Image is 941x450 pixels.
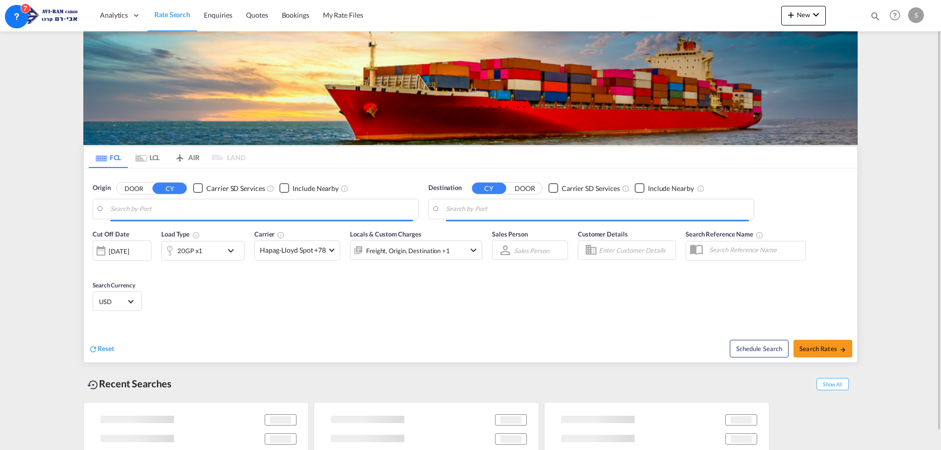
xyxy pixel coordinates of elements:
div: 20GP x1icon-chevron-down [161,241,245,261]
md-icon: Unchecked: Search for CY (Container Yard) services for all selected carriers.Checked : Search for... [622,185,630,192]
div: Include Nearby [293,184,339,193]
input: Search by Port [446,202,749,216]
span: Customer Details [578,230,627,238]
span: Carrier [254,230,285,238]
img: 166978e0a5f911edb4280f3c7a976193.png [15,4,81,26]
span: Destination [428,183,462,193]
span: Search Reference Name [686,230,764,238]
div: icon-refreshReset [89,344,114,355]
md-icon: Unchecked: Search for CY (Container Yard) services for all selected carriers.Checked : Search for... [267,185,274,192]
button: Note: By default Schedule search will only considerorigin ports, destination ports and cut off da... [730,340,789,357]
span: Reset [98,344,114,353]
button: CY [472,183,506,194]
span: Rate Search [154,10,190,19]
md-select: Select Currency: $ USDUnited States Dollar [98,294,136,308]
span: Sales Person [492,230,528,238]
div: Origin DOOR CY Checkbox No InkUnchecked: Search for CY (Container Yard) services for all selected... [84,168,857,362]
span: Origin [93,183,110,193]
md-icon: icon-arrow-right [840,346,846,353]
button: icon-plus 400-fgNewicon-chevron-down [781,6,826,25]
md-tab-item: FCL [89,146,128,168]
span: USD [99,297,126,306]
span: Bookings [282,11,309,19]
md-tab-item: LCL [128,146,167,168]
input: Enter Customer Details [599,243,672,258]
span: My Rate Files [323,11,363,19]
md-checkbox: Checkbox No Ink [635,183,694,193]
md-icon: icon-plus 400-fg [785,9,797,21]
div: Freight Origin Destination Factory Stuffing [366,244,450,258]
md-icon: icon-airplane [174,152,186,159]
div: Recent Searches [83,373,175,395]
button: DOOR [117,183,151,194]
div: Carrier SD Services [562,184,620,193]
img: LCL+%26+FCL+BACKGROUND.png [83,31,858,145]
md-icon: icon-backup-restore [87,379,99,391]
md-icon: icon-chevron-down [468,244,479,256]
button: CY [152,183,187,194]
div: [DATE] [93,240,151,261]
span: Search Currency [93,282,135,289]
md-select: Sales Person [513,243,550,258]
button: DOOR [508,183,542,194]
md-icon: Your search will be saved by the below given name [756,231,764,239]
div: Freight Origin Destination Factory Stuffingicon-chevron-down [350,240,482,260]
span: Analytics [100,10,128,20]
div: 20GP x1 [177,244,202,258]
div: Include Nearby [648,184,694,193]
md-checkbox: Checkbox No Ink [193,183,265,193]
span: Load Type [161,230,200,238]
md-icon: Unchecked: Ignores neighbouring ports when fetching rates.Checked : Includes neighbouring ports w... [697,185,705,192]
span: Enquiries [204,11,232,19]
div: Carrier SD Services [206,184,265,193]
md-icon: Unchecked: Ignores neighbouring ports when fetching rates.Checked : Includes neighbouring ports w... [341,185,348,192]
input: Search by Port [110,202,413,216]
span: Locals & Custom Charges [350,230,421,238]
span: Hapag-Lloyd Spot +78 [260,245,326,255]
md-tab-item: AIR [167,146,206,168]
md-pagination-wrapper: Use the left and right arrow keys to navigate between tabs [89,146,246,168]
span: Show All [817,378,849,390]
span: New [785,11,822,19]
div: [DATE] [109,247,129,256]
md-checkbox: Checkbox No Ink [548,183,620,193]
md-checkbox: Checkbox No Ink [279,183,339,193]
input: Search Reference Name [704,242,805,257]
md-icon: The selected Trucker/Carrierwill be displayed in the rate results If the rates are from another f... [277,231,285,239]
md-datepicker: Select [93,260,100,273]
button: Search Ratesicon-arrow-right [793,340,852,357]
span: Quotes [246,11,268,19]
md-icon: icon-chevron-down [225,245,242,257]
span: Search Rates [799,345,846,353]
md-icon: icon-refresh [89,345,98,354]
md-icon: icon-information-outline [192,231,200,239]
span: Cut Off Date [93,230,129,238]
